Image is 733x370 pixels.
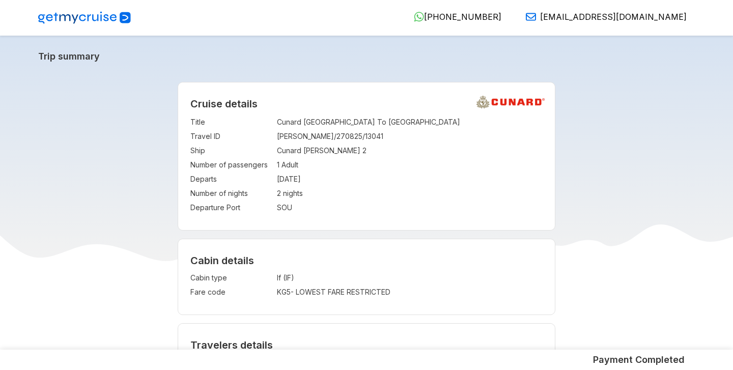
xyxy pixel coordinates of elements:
[406,12,501,22] a: [PHONE_NUMBER]
[277,129,543,144] td: [PERSON_NAME]/270825/13041
[190,98,543,110] h2: Cruise details
[272,186,277,201] td: :
[190,201,272,215] td: Departure Port
[518,12,687,22] a: [EMAIL_ADDRESS][DOMAIN_NAME]
[526,12,536,22] img: Email
[424,12,501,22] span: [PHONE_NUMBER]
[272,172,277,186] td: :
[272,271,277,285] td: :
[190,129,272,144] td: Travel ID
[272,201,277,215] td: :
[272,285,277,299] td: :
[414,12,424,22] img: WhatsApp
[272,158,277,172] td: :
[272,144,277,158] td: :
[190,115,272,129] td: Title
[593,354,685,366] h5: Payment Completed
[190,254,543,267] h4: Cabin details
[277,115,543,129] td: Cunard [GEOGRAPHIC_DATA] To [GEOGRAPHIC_DATA]
[272,129,277,144] td: :
[190,186,272,201] td: Number of nights
[38,51,695,62] a: Trip summary
[277,144,543,158] td: Cunard [PERSON_NAME] 2
[190,339,543,351] h2: Travelers details
[190,271,272,285] td: Cabin type
[540,12,687,22] span: [EMAIL_ADDRESS][DOMAIN_NAME]
[190,158,272,172] td: Number of passengers
[190,172,272,186] td: Departs
[277,158,543,172] td: 1 Adult
[277,172,543,186] td: [DATE]
[277,186,543,201] td: 2 nights
[277,201,543,215] td: SOU
[277,271,464,285] td: If (IF)
[190,285,272,299] td: Fare code
[190,144,272,158] td: Ship
[277,287,464,297] div: KG5 - LOWEST FARE RESTRICTED
[272,115,277,129] td: :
